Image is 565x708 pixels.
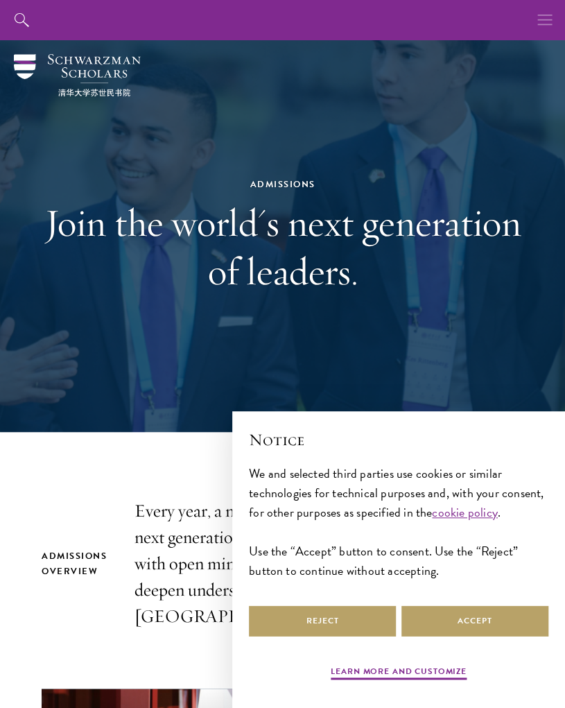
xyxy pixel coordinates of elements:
a: cookie policy [432,503,497,521]
button: Accept [401,605,548,637]
h2: Admissions Overview [42,549,107,579]
h2: Notice [249,428,548,451]
img: Schwarzman Scholars [14,54,141,96]
div: Admissions [44,177,522,192]
h1: Join the world's next generation of leaders. [44,198,522,295]
button: Reject [249,605,396,637]
p: Every year, a new class is selected to represent the world’s next generation of leaders — high-ca... [134,498,530,630]
div: We and selected third parties use cookies or similar technologies for technical purposes and, wit... [249,464,548,580]
button: Learn more and customize [331,665,467,682]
